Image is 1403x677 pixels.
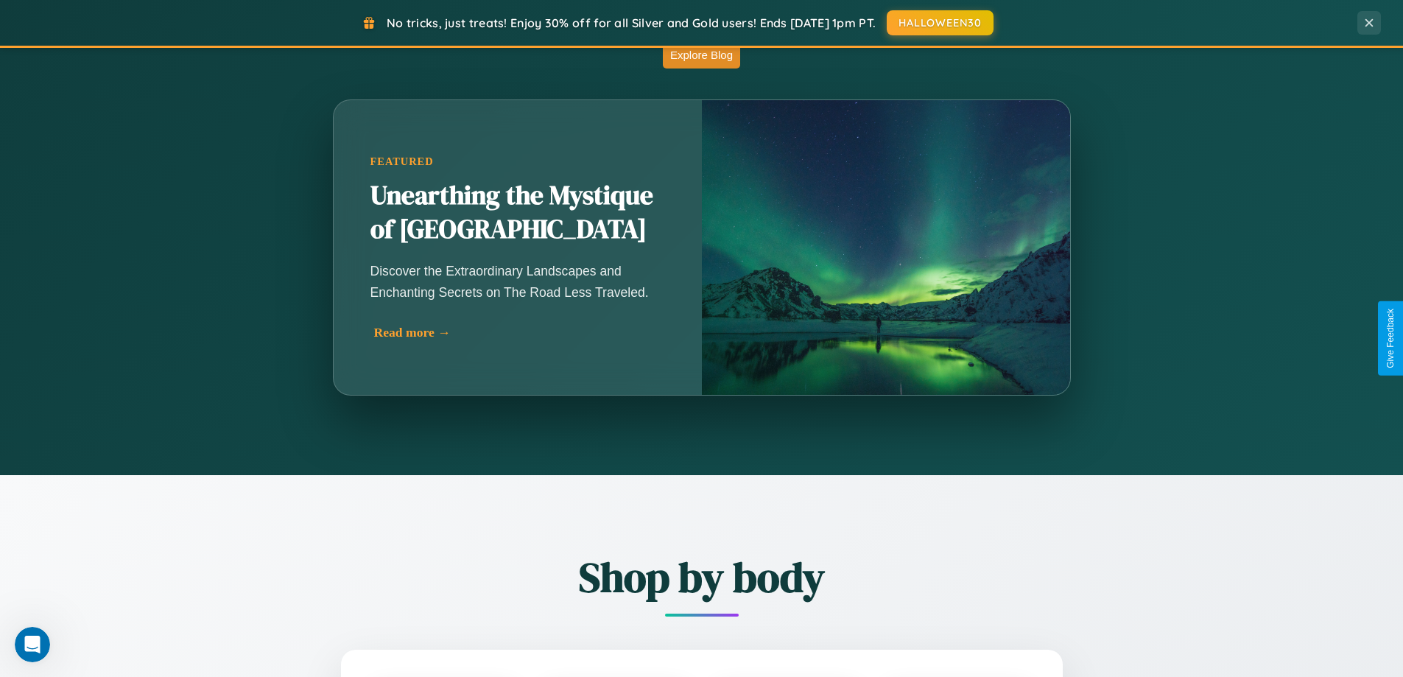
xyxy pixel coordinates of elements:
[370,155,665,168] div: Featured
[387,15,876,30] span: No tricks, just treats! Enjoy 30% off for all Silver and Gold users! Ends [DATE] 1pm PT.
[1385,309,1396,368] div: Give Feedback
[887,10,994,35] button: HALLOWEEN30
[370,179,665,247] h2: Unearthing the Mystique of [GEOGRAPHIC_DATA]
[663,41,740,69] button: Explore Blog
[15,627,50,662] iframe: Intercom live chat
[374,325,669,340] div: Read more →
[370,261,665,302] p: Discover the Extraordinary Landscapes and Enchanting Secrets on The Road Less Traveled.
[260,549,1144,606] h2: Shop by body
